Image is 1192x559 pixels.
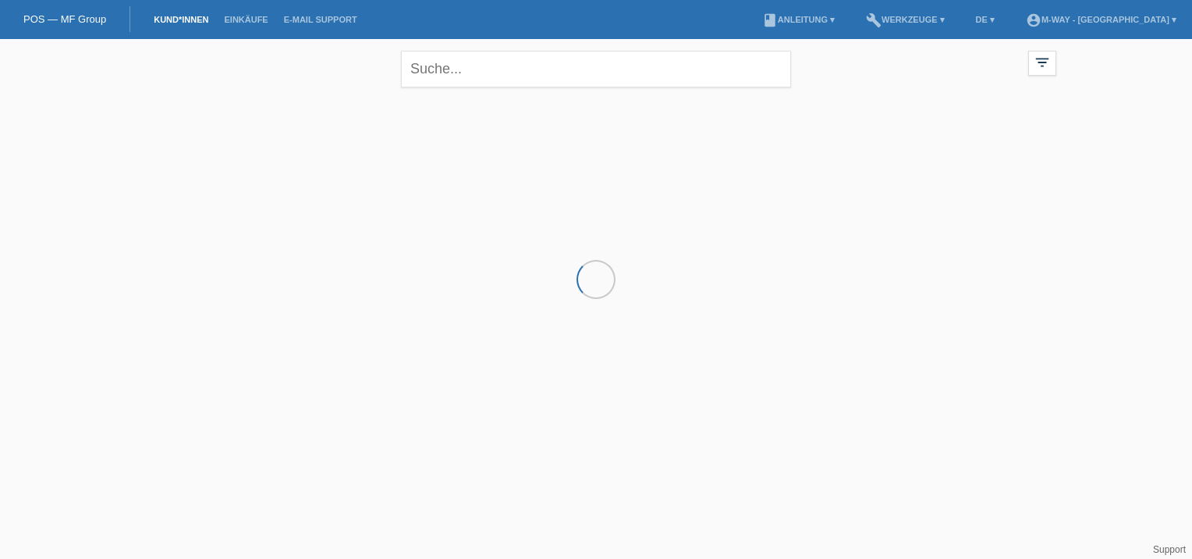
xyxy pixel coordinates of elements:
i: account_circle [1026,12,1041,28]
i: build [866,12,882,28]
input: Suche... [401,51,791,87]
i: filter_list [1034,54,1051,71]
a: account_circlem-way - [GEOGRAPHIC_DATA] ▾ [1018,15,1184,24]
i: book [762,12,778,28]
a: POS — MF Group [23,13,106,25]
a: buildWerkzeuge ▾ [858,15,953,24]
a: E-Mail Support [276,15,365,24]
a: Kund*innen [146,15,216,24]
a: DE ▾ [968,15,1002,24]
a: bookAnleitung ▾ [754,15,843,24]
a: Support [1153,544,1186,555]
a: Einkäufe [216,15,275,24]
